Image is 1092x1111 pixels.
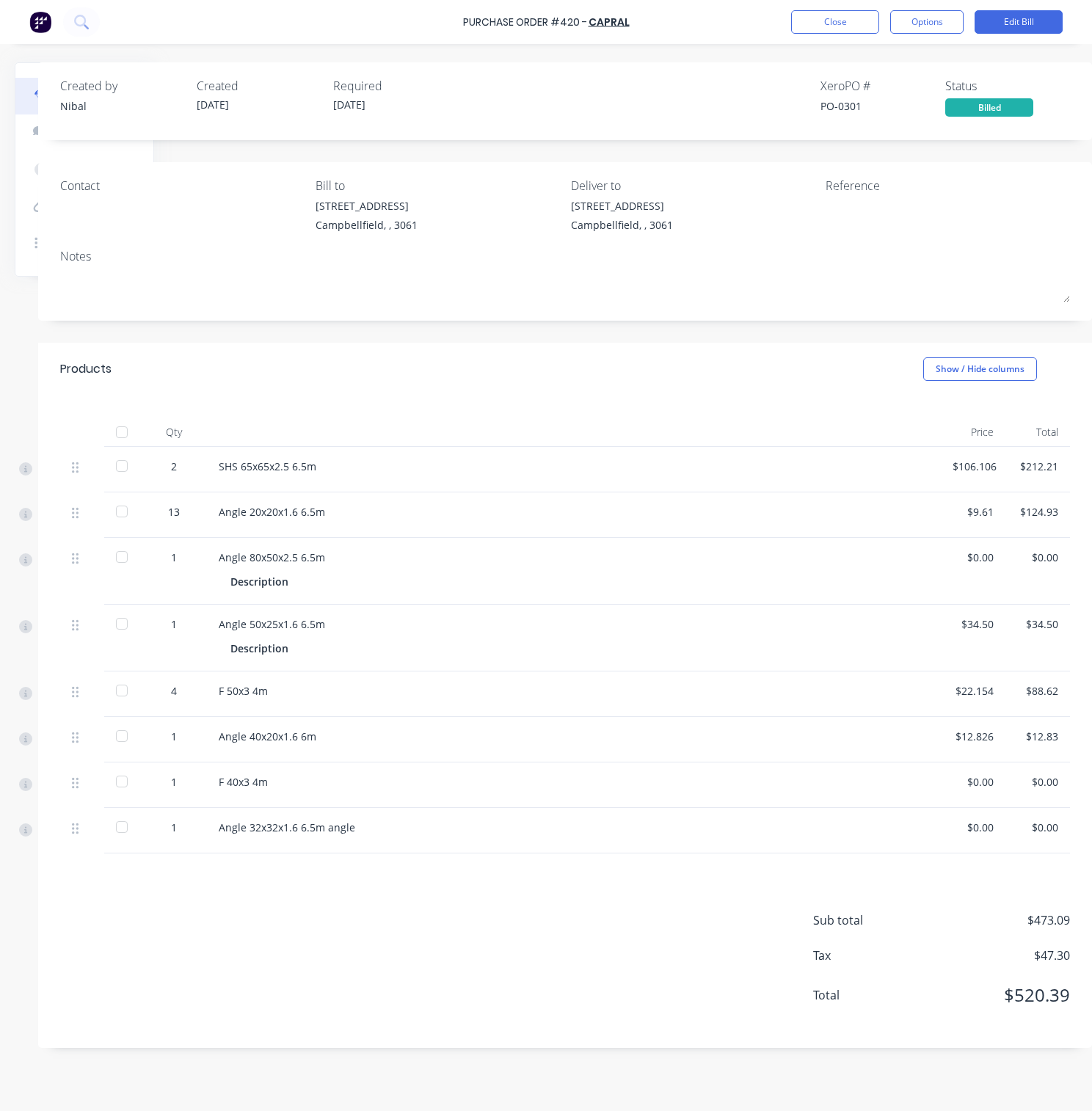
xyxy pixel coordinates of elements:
div: Billed [945,98,1033,117]
div: Description [230,571,300,592]
div: 1 [153,616,195,632]
div: $124.93 [1017,504,1058,520]
div: Required [333,77,458,95]
div: Created by [60,77,185,95]
a: Capral [589,15,630,29]
img: Factory [29,11,51,33]
span: $520.39 [923,982,1070,1008]
div: Angle 50x25x1.6 6.5m [219,616,929,632]
div: 13 [153,504,195,520]
div: $34.50 [953,616,994,632]
button: Timeline [15,225,153,261]
div: F 50x3 4m [219,683,929,699]
div: Reference [826,177,1070,194]
span: Total [813,986,923,1004]
div: Purchase Order #420 - [463,15,587,30]
div: SHS 65x65x2.5 6.5m [219,459,929,474]
div: Angle 32x32x1.6 6.5m angle [219,820,929,835]
button: Close [791,10,879,34]
div: $0.00 [1017,820,1058,835]
button: Purchase details [15,78,153,114]
div: 2 [153,459,195,474]
div: Status [945,77,1070,95]
span: $47.30 [923,947,1070,964]
div: Products [60,360,112,378]
div: 1 [153,550,195,565]
button: Edit Bill [975,10,1063,34]
div: Angle 40x20x1.6 6m [219,729,929,744]
div: Xero PO # [820,77,945,95]
div: Price [941,418,1005,447]
button: Linked Orders [15,188,153,225]
div: Campbellfield, , 3061 [571,217,673,233]
div: [STREET_ADDRESS] [571,198,673,214]
div: [STREET_ADDRESS] [316,198,418,214]
div: 1 [153,820,195,835]
div: Campbellfield, , 3061 [316,217,418,233]
span: $473.09 [923,911,1070,929]
div: $0.00 [953,820,994,835]
div: 1 [153,729,195,744]
div: 4 [153,683,195,699]
div: 1 [153,774,195,790]
div: Angle 20x20x1.6 6.5m [219,504,929,520]
button: Checklists 0/0 [15,151,153,188]
div: Deliver to [571,177,815,194]
div: $12.826 [953,729,994,744]
div: $106.106 [953,459,997,474]
div: $0.00 [953,774,994,790]
button: Collaborate [15,114,153,151]
div: $34.50 [1017,616,1058,632]
div: Nibal [60,98,185,114]
div: F 40x3 4m [219,774,929,790]
div: $0.00 [1017,774,1058,790]
div: $9.61 [953,504,994,520]
div: $22.154 [953,683,994,699]
div: $88.62 [1017,683,1058,699]
span: Tax [813,947,923,964]
button: Options [890,10,964,34]
div: Total [1005,418,1070,447]
div: $12.83 [1017,729,1058,744]
div: $212.21 [1020,459,1058,474]
div: Qty [141,418,207,447]
span: Sub total [813,911,923,929]
div: $0.00 [1017,550,1058,565]
div: $0.00 [953,550,994,565]
div: Contact [60,177,305,194]
div: Created [197,77,321,95]
div: Description [230,638,300,659]
div: Angle 80x50x2.5 6.5m [219,550,929,565]
div: Bill to [316,177,560,194]
div: PO-0301 [820,98,945,114]
button: Show / Hide columns [923,357,1037,381]
div: Notes [60,247,1070,265]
